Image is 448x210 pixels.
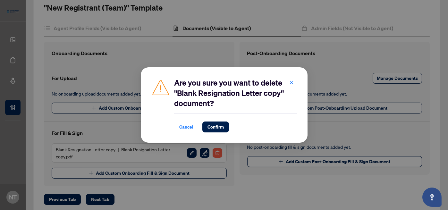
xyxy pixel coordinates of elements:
span: Confirm [207,122,224,132]
button: Cancel [174,122,199,132]
h2: Are you sure you want to delete "Blank Resignation Letter copy" document? [174,78,297,108]
button: Open asap [422,188,442,207]
span: Cancel [179,122,193,132]
span: close [289,80,294,85]
button: Confirm [202,122,229,132]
